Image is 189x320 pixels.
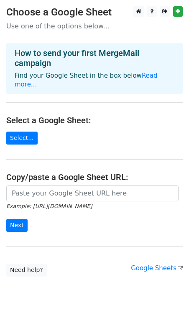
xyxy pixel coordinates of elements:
a: Select... [6,132,38,145]
h3: Choose a Google Sheet [6,6,183,18]
h4: How to send your first MergeMail campaign [15,48,174,68]
p: Use one of the options below... [6,22,183,30]
input: Paste your Google Sheet URL here [6,185,179,201]
h4: Copy/paste a Google Sheet URL: [6,172,183,182]
input: Next [6,219,28,232]
a: Read more... [15,72,158,88]
small: Example: [URL][DOMAIN_NAME] [6,203,92,209]
p: Find your Google Sheet in the box below [15,71,174,89]
a: Need help? [6,264,47,277]
a: Google Sheets [131,264,183,272]
h4: Select a Google Sheet: [6,115,183,125]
